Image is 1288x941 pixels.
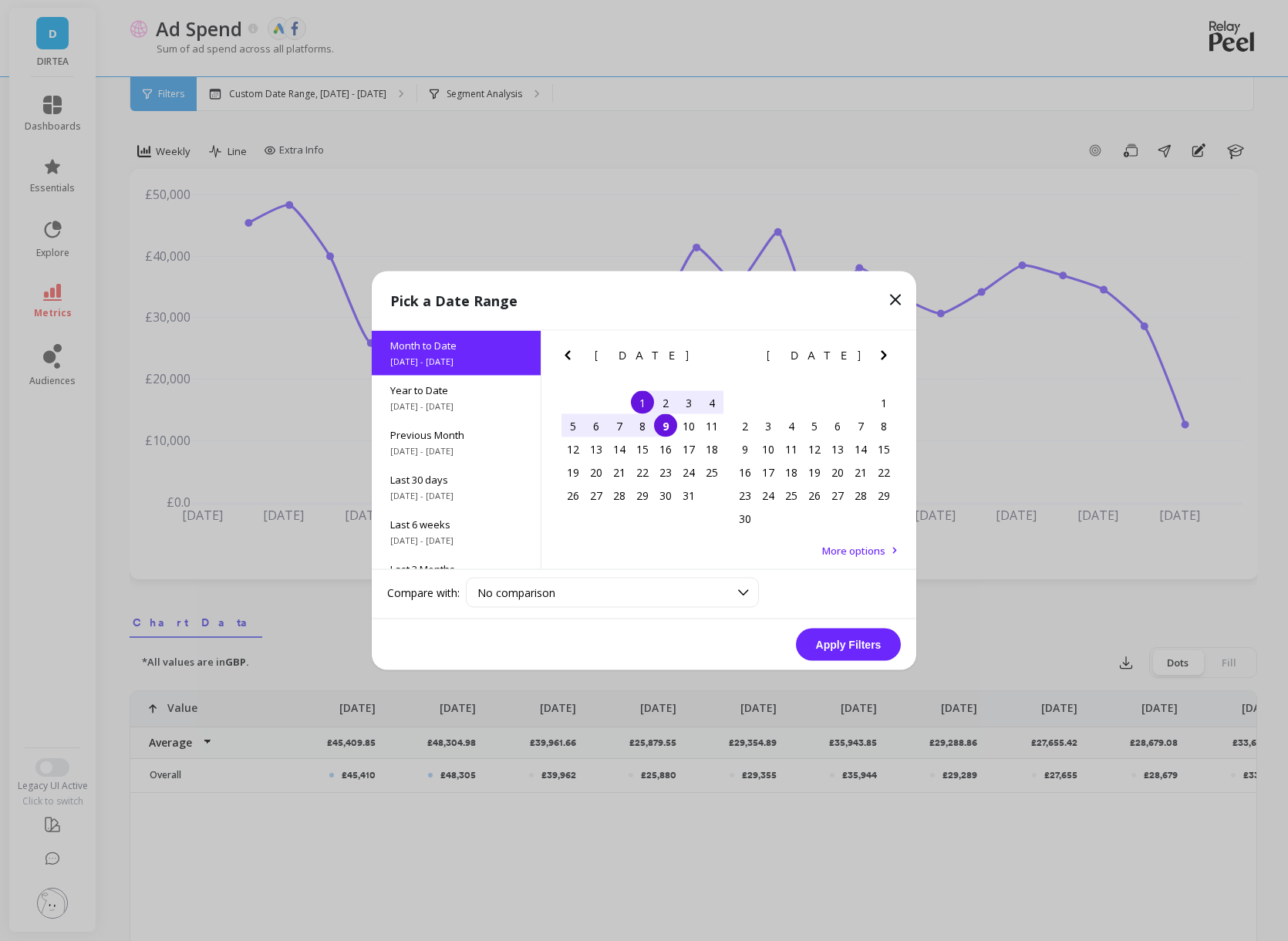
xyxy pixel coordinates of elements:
[654,460,677,484] div: Choose Thursday, October 23rd, 2025
[677,460,700,484] div: Choose Friday, October 24th, 2025
[872,437,895,460] div: Choose Saturday, November 15th, 2025
[757,437,780,460] div: Choose Monday, November 10th, 2025
[872,484,895,507] div: Choose Saturday, November 29th, 2025
[390,339,522,352] span: Month to Date
[757,484,780,507] div: Choose Monday, November 24th, 2025
[733,414,757,437] div: Choose Sunday, November 2nd, 2025
[387,585,460,600] label: Compare with:
[595,349,691,362] span: [DATE]
[733,484,757,507] div: Choose Sunday, November 23rd, 2025
[561,460,585,484] div: Choose Sunday, October 19th, 2025
[767,349,863,362] span: [DATE]
[654,484,677,507] div: Choose Thursday, October 30th, 2025
[608,484,631,507] div: Choose Tuesday, October 28th, 2025
[875,346,899,371] button: Next Month
[849,437,872,460] div: Choose Friday, November 14th, 2025
[803,484,826,507] div: Choose Wednesday, November 26th, 2025
[803,414,826,437] div: Choose Wednesday, November 5th, 2025
[780,414,803,437] div: Choose Tuesday, November 4th, 2025
[654,391,677,414] div: Choose Thursday, October 2nd, 2025
[390,518,522,531] span: Last 6 weeks
[608,437,631,460] div: Choose Tuesday, October 14th, 2025
[826,437,849,460] div: Choose Thursday, November 13th, 2025
[585,460,608,484] div: Choose Monday, October 20th, 2025
[390,562,522,576] span: Last 3 Months
[733,507,757,530] div: Choose Sunday, November 30th, 2025
[822,544,885,558] span: More options
[872,391,895,414] div: Choose Saturday, November 1st, 2025
[558,346,583,371] button: Previous Month
[733,437,757,460] div: Choose Sunday, November 9th, 2025
[631,391,654,414] div: Choose Wednesday, October 1st, 2025
[561,391,723,507] div: month 2025-10
[730,346,755,371] button: Previous Month
[631,414,654,437] div: Choose Wednesday, October 8th, 2025
[390,535,522,547] span: [DATE] - [DATE]
[390,473,522,487] span: Last 30 days
[849,484,872,507] div: Choose Friday, November 28th, 2025
[780,437,803,460] div: Choose Tuesday, November 11th, 2025
[654,414,677,437] div: Choose Thursday, October 9th, 2025
[585,484,608,507] div: Choose Monday, October 27th, 2025
[390,428,522,442] span: Previous Month
[803,460,826,484] div: Choose Wednesday, November 19th, 2025
[631,437,654,460] div: Choose Wednesday, October 15th, 2025
[561,414,585,437] div: Choose Sunday, October 5th, 2025
[849,414,872,437] div: Choose Friday, November 7th, 2025
[826,414,849,437] div: Choose Thursday, November 6th, 2025
[872,460,895,484] div: Choose Saturday, November 22nd, 2025
[757,414,780,437] div: Choose Monday, November 3rd, 2025
[703,346,727,371] button: Next Month
[608,460,631,484] div: Choose Tuesday, October 21st, 2025
[390,356,522,368] span: [DATE] - [DATE]
[872,414,895,437] div: Choose Saturday, November 8th, 2025
[700,437,723,460] div: Choose Saturday, October 18th, 2025
[803,437,826,460] div: Choose Wednesday, November 12th, 2025
[677,437,700,460] div: Choose Friday, October 17th, 2025
[826,460,849,484] div: Choose Thursday, November 20th, 2025
[733,460,757,484] div: Choose Sunday, November 16th, 2025
[849,460,872,484] div: Choose Friday, November 21st, 2025
[561,437,585,460] div: Choose Sunday, October 12th, 2025
[390,445,522,457] span: [DATE] - [DATE]
[561,484,585,507] div: Choose Sunday, October 26th, 2025
[677,414,700,437] div: Choose Friday, October 10th, 2025
[700,414,723,437] div: Choose Saturday, October 11th, 2025
[390,290,518,312] p: Pick a Date Range
[631,460,654,484] div: Choose Wednesday, October 22nd, 2025
[780,484,803,507] div: Choose Tuesday, November 25th, 2025
[390,490,522,502] span: [DATE] - [DATE]
[631,484,654,507] div: Choose Wednesday, October 29th, 2025
[700,391,723,414] div: Choose Saturday, October 4th, 2025
[477,585,555,600] span: No comparison
[826,484,849,507] div: Choose Thursday, November 27th, 2025
[733,391,895,530] div: month 2025-11
[585,414,608,437] div: Choose Monday, October 6th, 2025
[608,414,631,437] div: Choose Tuesday, October 7th, 2025
[677,484,700,507] div: Choose Friday, October 31st, 2025
[390,400,522,413] span: [DATE] - [DATE]
[700,460,723,484] div: Choose Saturday, October 25th, 2025
[757,460,780,484] div: Choose Monday, November 17th, 2025
[780,460,803,484] div: Choose Tuesday, November 18th, 2025
[585,437,608,460] div: Choose Monday, October 13th, 2025
[390,383,522,397] span: Year to Date
[654,437,677,460] div: Choose Thursday, October 16th, 2025
[677,391,700,414] div: Choose Friday, October 3rd, 2025
[796,629,901,661] button: Apply Filters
